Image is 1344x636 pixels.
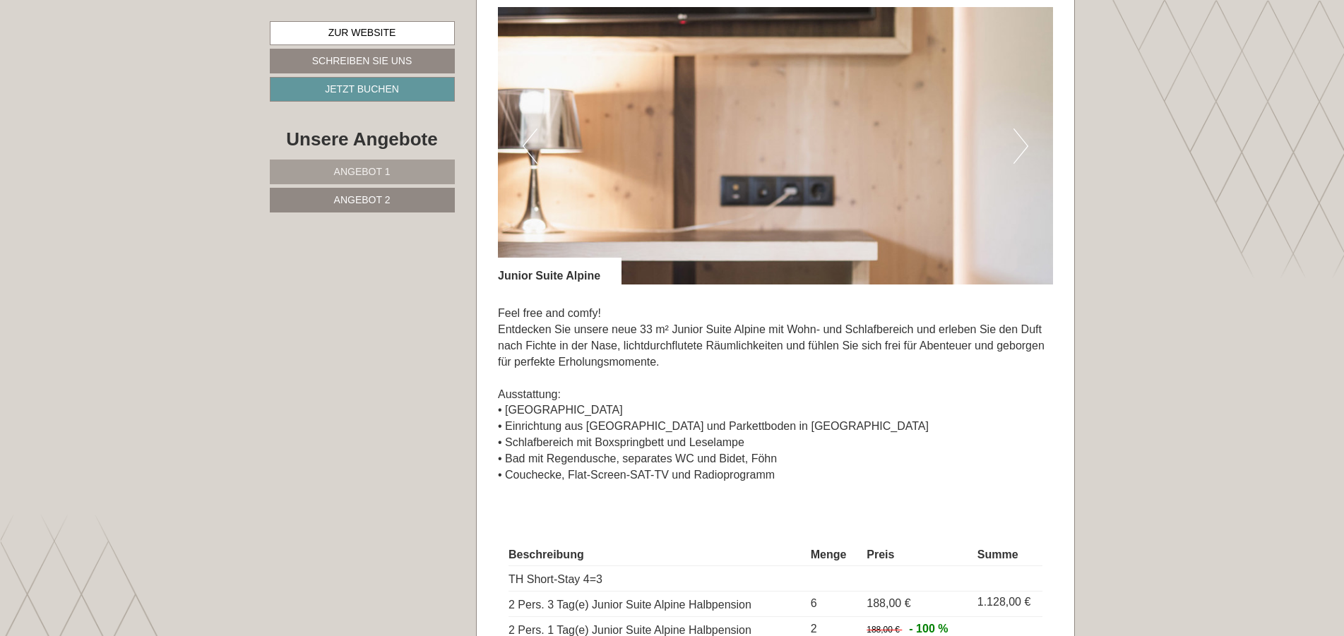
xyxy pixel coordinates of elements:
a: Schreiben Sie uns [270,49,455,73]
th: Beschreibung [509,544,805,566]
td: 1.128,00 € [972,592,1042,617]
span: Angebot 2 [334,194,391,205]
img: image [498,7,1053,284]
button: Previous [523,128,537,164]
div: Unsere Angebote [270,126,455,152]
span: 188,00 € [867,597,910,609]
div: Junior Suite Alpine [498,258,622,284]
a: Jetzt buchen [270,77,455,102]
a: Zur Website [270,21,455,45]
span: - 100 % [909,623,948,635]
th: Summe [972,544,1042,566]
span: Angebot 1 [334,166,391,177]
span: 188,00 € [867,625,900,635]
button: Next [1013,128,1028,164]
td: TH Short-Stay 4=3 [509,566,805,592]
p: Feel free and comfy! Entdecken Sie unsere neue 33 m² Junior Suite Alpine mit Wohn- und Schlafbere... [498,306,1053,483]
th: Menge [805,544,862,566]
td: 6 [805,592,862,617]
th: Preis [861,544,971,566]
td: 2 Pers. 3 Tag(e) Junior Suite Alpine Halbpension [509,592,805,617]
